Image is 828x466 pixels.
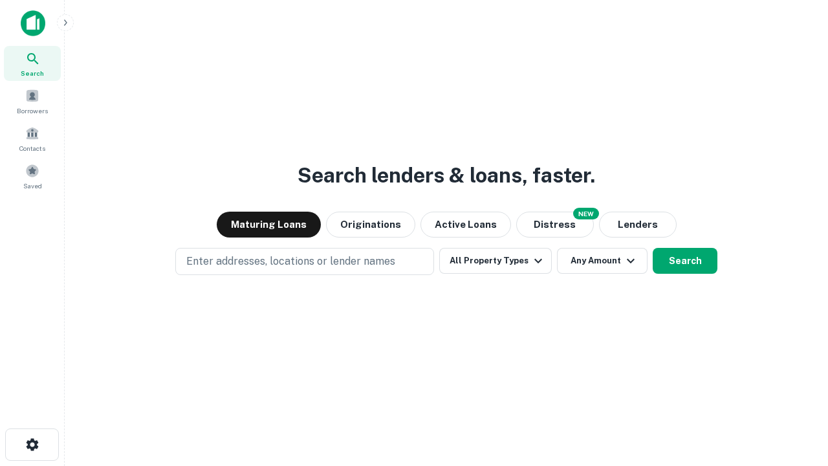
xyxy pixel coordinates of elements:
[21,68,44,78] span: Search
[4,159,61,194] a: Saved
[326,212,415,238] button: Originations
[557,248,648,274] button: Any Amount
[23,181,42,191] span: Saved
[21,10,45,36] img: capitalize-icon.png
[175,248,434,275] button: Enter addresses, locations or lender names
[4,121,61,156] a: Contacts
[516,212,594,238] button: Search distressed loans with lien and other non-mortgage details.
[298,160,595,191] h3: Search lenders & loans, faster.
[439,248,552,274] button: All Property Types
[217,212,321,238] button: Maturing Loans
[19,143,45,153] span: Contacts
[4,46,61,81] a: Search
[599,212,677,238] button: Lenders
[4,83,61,118] a: Borrowers
[763,362,828,425] iframe: Chat Widget
[17,105,48,116] span: Borrowers
[186,254,395,269] p: Enter addresses, locations or lender names
[573,208,599,219] div: NEW
[653,248,717,274] button: Search
[420,212,511,238] button: Active Loans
